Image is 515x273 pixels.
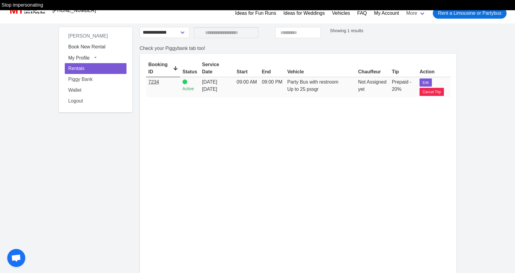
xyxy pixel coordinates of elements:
[237,79,257,84] span: 09:00 AM
[358,68,387,75] div: Chauffeur
[358,79,386,92] span: Not Assigned yet
[392,79,411,92] span: Prepaid - 20%
[65,31,112,41] span: [PERSON_NAME]
[183,68,197,75] div: Status
[420,88,444,96] button: Cancel Trip
[235,10,276,17] a: Ideas for Fun Runs
[403,5,429,21] a: More
[148,61,178,75] div: Booking ID
[287,79,339,84] span: Party Bus with restroom
[438,10,501,17] span: Rent a Limousine or Partybus
[423,80,429,85] span: Edit
[8,6,45,15] img: MotorToys Logo
[2,2,43,8] a: Stop impersonating
[283,10,325,17] a: Ideas for Weddings
[420,78,432,87] button: Edit
[332,10,350,17] a: Vehicles
[65,96,126,106] a: Logout
[65,74,126,85] a: Piggy Bank
[65,85,126,96] a: Wallet
[202,79,217,84] span: [DATE]
[49,5,100,17] a: [PHONE_NUMBER]
[7,249,25,267] div: Open chat
[65,41,126,52] a: Book New Rental
[262,68,282,75] div: End
[65,52,126,63] button: My Profile
[330,28,364,33] small: Showing 1 results
[287,87,319,92] span: Up to 25 pssgr
[392,68,415,75] div: Tip
[287,68,353,75] div: Vehicle
[140,45,457,51] h2: Check your Piggybank tab too!
[237,68,257,75] div: Start
[148,79,159,84] a: 7234
[357,10,367,17] a: FAQ
[420,68,450,75] div: Action
[262,79,282,84] span: 09:00 PM
[68,55,90,60] span: My Profile
[374,10,399,17] a: My Account
[420,79,432,84] a: Edit
[202,86,232,93] span: [DATE]
[433,8,507,19] a: Rent a Limousine or Partybus
[202,61,232,75] div: Service Date
[183,86,197,92] small: Active
[423,89,441,95] span: Cancel Trip
[65,63,126,74] a: Rentals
